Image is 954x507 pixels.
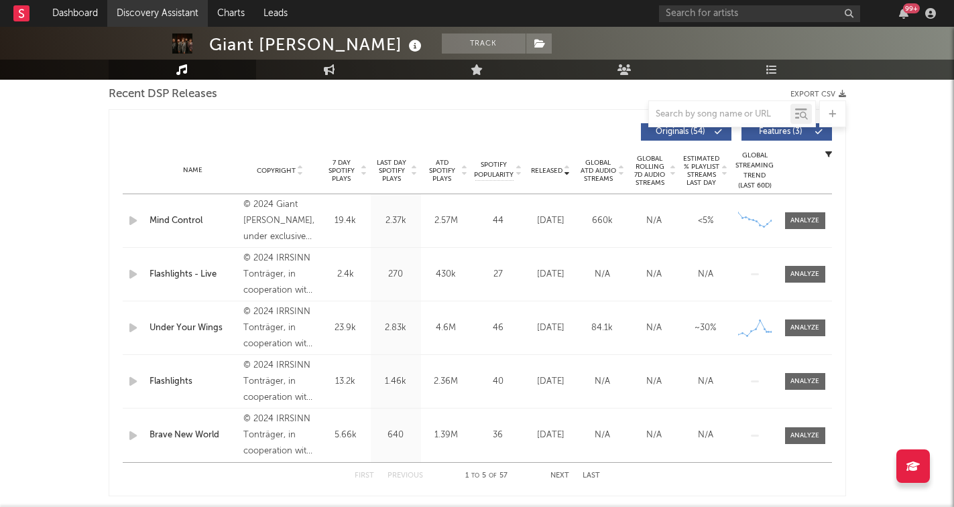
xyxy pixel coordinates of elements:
[374,375,418,388] div: 1.46k
[109,86,217,102] span: Recent DSP Releases
[580,375,625,388] div: N/A
[475,321,522,335] div: 46
[150,375,237,388] a: Flashlights
[475,268,522,281] div: 27
[150,429,237,442] a: Brave New World
[209,33,425,56] div: Giant [PERSON_NAME]
[489,473,497,479] span: of
[424,321,468,335] div: 4.6M
[243,197,316,245] div: © 2024 Giant [PERSON_NAME], under exclusive license to Universal Music GmbH
[150,165,237,175] div: Name
[528,268,573,281] div: [DATE]
[683,429,728,442] div: N/A
[324,159,359,183] span: 7 Day Spotify Plays
[632,268,676,281] div: N/A
[243,358,316,406] div: © 2024 IRRSINN Tonträger, in cooperation with Vertigo Berlin, a division of Universal Music GmbH
[424,159,460,183] span: ATD Spotify Plays
[474,160,514,180] span: Spotify Popularity
[735,151,775,191] div: Global Streaming Trend (Last 60D)
[424,429,468,442] div: 1.39M
[324,321,367,335] div: 23.9k
[683,155,720,187] span: Estimated % Playlist Streams Last Day
[531,167,562,175] span: Released
[475,214,522,228] div: 44
[659,5,860,22] input: Search for artists
[150,214,237,228] a: Mind Control
[750,128,812,136] span: Features ( 3 )
[150,268,237,281] a: Flashlights - Live
[580,159,617,183] span: Global ATD Audio Streams
[632,375,676,388] div: N/A
[374,268,418,281] div: 270
[528,214,573,228] div: [DATE]
[528,321,573,335] div: [DATE]
[580,429,625,442] div: N/A
[741,123,832,141] button: Features(3)
[899,8,908,19] button: 99+
[475,375,522,388] div: 40
[374,321,418,335] div: 2.83k
[424,214,468,228] div: 2.57M
[471,473,479,479] span: to
[580,268,625,281] div: N/A
[324,429,367,442] div: 5.66k
[243,250,316,299] div: © 2024 IRRSINN Tonträger, in cooperation with Vertigo Berlin, a division of Universal Music GmbH
[324,268,367,281] div: 2.4k
[649,109,790,120] input: Search by song name or URL
[632,429,676,442] div: N/A
[450,468,524,484] div: 1 5 57
[374,214,418,228] div: 2.37k
[583,472,600,480] button: Last
[387,472,423,480] button: Previous
[528,429,573,442] div: [DATE]
[683,321,728,335] div: ~ 30 %
[632,155,668,187] span: Global Rolling 7D Audio Streams
[150,321,237,335] a: Under Your Wings
[683,268,728,281] div: N/A
[243,411,316,459] div: © 2024 IRRSINN Tonträger, in cooperation with Vertigo Berlin, a division of Universal Music GmbH
[424,375,468,388] div: 2.36M
[580,321,625,335] div: 84.1k
[374,159,410,183] span: Last Day Spotify Plays
[903,3,920,13] div: 99 +
[641,123,731,141] button: Originals(54)
[355,472,374,480] button: First
[374,429,418,442] div: 640
[424,268,468,281] div: 430k
[475,429,522,442] div: 36
[632,321,676,335] div: N/A
[243,304,316,352] div: © 2024 IRRSINN Tonträger, in cooperation with Vertigo Berlin, a division of Universal Music GmbH
[683,214,728,228] div: <5%
[580,214,625,228] div: 660k
[442,33,526,54] button: Track
[550,472,569,480] button: Next
[683,375,728,388] div: N/A
[790,90,846,98] button: Export CSV
[324,375,367,388] div: 13.2k
[324,214,367,228] div: 19.4k
[528,375,573,388] div: [DATE]
[632,214,676,228] div: N/A
[650,128,711,136] span: Originals ( 54 )
[257,167,296,175] span: Copyright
